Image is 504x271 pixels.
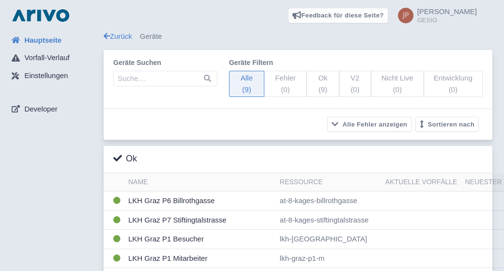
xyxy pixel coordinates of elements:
span: Developer [24,104,57,115]
th: Ressource [276,173,382,191]
small: GESIG [417,17,477,23]
span: Vorfall-Verlauf [24,52,69,64]
a: Developer [4,100,104,118]
th: Aktuelle Vorfälle [382,173,461,191]
a: Zurück [104,32,132,40]
label: Geräte suchen [113,58,217,68]
span: [PERSON_NAME] [417,7,477,16]
span: Entwicklung (0) [424,71,483,97]
span: Fehler (0) [264,71,307,97]
a: Hauptseite [4,31,104,49]
input: Suche… [113,71,217,86]
div: Geräte [104,31,492,42]
button: Alle Fehler anzeigen [327,117,412,132]
span: V2 (0) [339,71,371,97]
td: at-8-kages-stiftingtalstrasse [276,210,382,230]
td: at-8-kages-billrothgasse [276,191,382,211]
a: [PERSON_NAME] GESIG [392,8,477,23]
label: Geräte filtern [229,58,483,68]
h3: Ok [113,154,137,164]
td: LKH Graz P7 Stiftingtalstrasse [124,210,276,230]
td: lkh-graz-p1-m [276,249,382,268]
span: Alle (9) [229,71,264,97]
button: Sortieren nach [415,117,479,132]
td: LKH Graz P1 Mitarbeiter [124,249,276,268]
a: Feedback für diese Seite? [288,8,388,23]
span: Einstellungen [24,70,68,81]
td: LKH Graz P6 Billrothgasse [124,191,276,211]
span: Nicht Live (0) [371,71,424,97]
td: LKH Graz P1 Besucher [124,230,276,249]
span: Hauptseite [24,35,61,46]
th: Name [124,173,276,191]
a: Vorfall-Verlauf [4,49,104,67]
td: lkh-[GEOGRAPHIC_DATA] [276,230,382,249]
img: logo [10,8,72,23]
span: Ok (9) [306,71,339,97]
a: Einstellungen [4,67,104,85]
